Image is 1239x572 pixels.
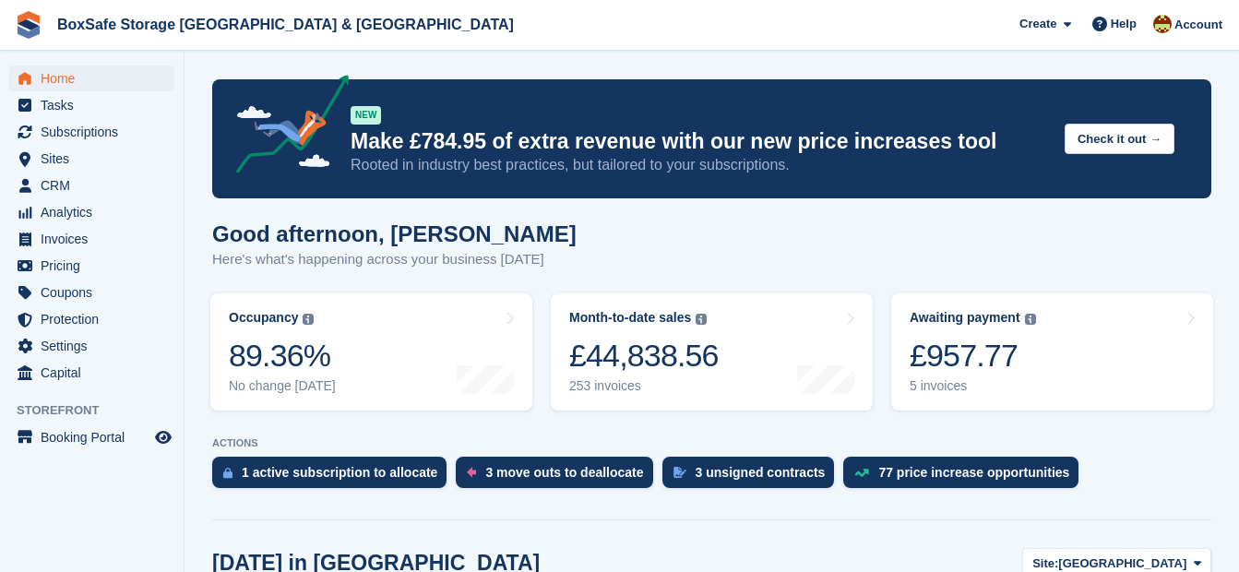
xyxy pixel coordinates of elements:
[351,128,1050,155] p: Make £784.95 of extra revenue with our new price increases tool
[41,280,151,305] span: Coupons
[1019,15,1056,33] span: Create
[41,92,151,118] span: Tasks
[9,146,174,172] a: menu
[910,337,1036,375] div: £957.77
[9,333,174,359] a: menu
[41,253,151,279] span: Pricing
[843,457,1088,497] a: 77 price increase opportunities
[41,173,151,198] span: CRM
[212,221,577,246] h1: Good afternoon, [PERSON_NAME]
[9,199,174,225] a: menu
[9,119,174,145] a: menu
[50,9,521,40] a: BoxSafe Storage [GEOGRAPHIC_DATA] & [GEOGRAPHIC_DATA]
[9,424,174,450] a: menu
[41,306,151,332] span: Protection
[467,467,476,478] img: move_outs_to_deallocate_icon-f764333ba52eb49d3ac5e1228854f67142a1ed5810a6f6cc68b1a99e826820c5.svg
[9,173,174,198] a: menu
[9,226,174,252] a: menu
[9,360,174,386] a: menu
[1025,314,1036,325] img: icon-info-grey-7440780725fd019a000dd9b08b2336e03edf1995a4989e88bcd33f0948082b44.svg
[569,337,719,375] div: £44,838.56
[662,457,844,497] a: 3 unsigned contracts
[41,66,151,91] span: Home
[456,457,661,497] a: 3 move outs to deallocate
[229,310,298,326] div: Occupancy
[17,401,184,420] span: Storefront
[1111,15,1137,33] span: Help
[229,337,336,375] div: 89.36%
[212,249,577,270] p: Here's what's happening across your business [DATE]
[910,310,1020,326] div: Awaiting payment
[210,293,532,411] a: Occupancy 89.36% No change [DATE]
[152,426,174,448] a: Preview store
[41,424,151,450] span: Booking Portal
[41,199,151,225] span: Analytics
[878,465,1069,480] div: 77 price increase opportunities
[9,306,174,332] a: menu
[41,226,151,252] span: Invoices
[569,378,719,394] div: 253 invoices
[229,378,336,394] div: No change [DATE]
[212,437,1211,449] p: ACTIONS
[41,333,151,359] span: Settings
[41,146,151,172] span: Sites
[485,465,643,480] div: 3 move outs to deallocate
[551,293,873,411] a: Month-to-date sales £44,838.56 253 invoices
[212,457,456,497] a: 1 active subscription to allocate
[223,467,232,479] img: active_subscription_to_allocate_icon-d502201f5373d7db506a760aba3b589e785aa758c864c3986d89f69b8ff3...
[9,280,174,305] a: menu
[351,155,1050,175] p: Rooted in industry best practices, but tailored to your subscriptions.
[673,467,686,478] img: contract_signature_icon-13c848040528278c33f63329250d36e43548de30e8caae1d1a13099fd9432cc5.svg
[41,360,151,386] span: Capital
[242,465,437,480] div: 1 active subscription to allocate
[303,314,314,325] img: icon-info-grey-7440780725fd019a000dd9b08b2336e03edf1995a4989e88bcd33f0948082b44.svg
[1153,15,1172,33] img: Kim
[9,66,174,91] a: menu
[351,106,381,125] div: NEW
[9,92,174,118] a: menu
[1065,124,1174,154] button: Check it out →
[891,293,1213,411] a: Awaiting payment £957.77 5 invoices
[15,11,42,39] img: stora-icon-8386f47178a22dfd0bd8f6a31ec36ba5ce8667c1dd55bd0f319d3a0aa187defe.svg
[1174,16,1222,34] span: Account
[910,378,1036,394] div: 5 invoices
[220,75,350,180] img: price-adjustments-announcement-icon-8257ccfd72463d97f412b2fc003d46551f7dbcb40ab6d574587a9cd5c0d94...
[41,119,151,145] span: Subscriptions
[696,314,707,325] img: icon-info-grey-7440780725fd019a000dd9b08b2336e03edf1995a4989e88bcd33f0948082b44.svg
[696,465,826,480] div: 3 unsigned contracts
[854,469,869,477] img: price_increase_opportunities-93ffe204e8149a01c8c9dc8f82e8f89637d9d84a8eef4429ea346261dce0b2c0.svg
[9,253,174,279] a: menu
[569,310,691,326] div: Month-to-date sales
